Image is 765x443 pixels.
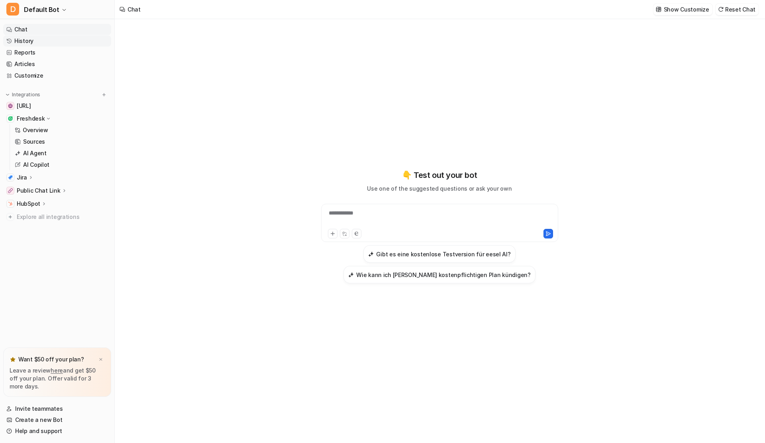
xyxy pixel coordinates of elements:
[3,47,111,58] a: Reports
[101,92,107,98] img: menu_add.svg
[24,4,59,15] span: Default Bot
[12,136,111,147] a: Sources
[23,138,45,146] p: Sources
[356,271,530,279] h3: Wie kann ich [PERSON_NAME] kostenpflichtigen Plan kündigen?
[343,266,535,283] button: Wie kann ich meinen kostenpflichtigen Plan kündigen?Wie kann ich [PERSON_NAME] kostenpflichtigen ...
[17,211,108,223] span: Explore all integrations
[127,5,141,14] div: Chat
[17,200,40,208] p: HubSpot
[367,184,512,193] p: Use one of the suggested questions or ask your own
[718,6,724,12] img: reset
[12,92,40,98] p: Integrations
[3,91,43,99] button: Integrations
[8,116,13,121] img: Freshdesk
[363,245,515,263] button: Gibt es eine kostenlose Testversion für eesel AI?Gibt es eine kostenlose Testversion für eesel AI?
[51,367,63,374] a: here
[716,4,759,15] button: Reset Chat
[10,356,16,363] img: star
[3,59,111,70] a: Articles
[6,213,14,221] img: explore all integrations
[3,414,111,425] a: Create a new Bot
[5,92,10,98] img: expand menu
[8,188,13,193] img: Public Chat Link
[3,100,111,111] a: www.eesel.ai[URL]
[18,355,84,363] p: Want $50 off your plan?
[653,4,712,15] button: Show Customize
[23,149,47,157] p: AI Agent
[17,174,27,181] p: Jira
[656,6,661,12] img: customize
[3,70,111,81] a: Customize
[3,425,111,437] a: Help and support
[402,169,477,181] p: 👇 Test out your bot
[376,250,510,258] h3: Gibt es eine kostenlose Testversion für eesel AI?
[17,102,31,110] span: [URL]
[98,357,103,362] img: x
[348,272,354,278] img: Wie kann ich meinen kostenpflichtigen Plan kündigen?
[8,175,13,180] img: Jira
[12,159,111,170] a: AI Copilot
[3,35,111,47] a: History
[8,201,13,206] img: HubSpot
[368,251,374,257] img: Gibt es eine kostenlose Testversion für eesel AI?
[664,5,709,14] p: Show Customize
[8,103,13,108] img: www.eesel.ai
[17,115,45,123] p: Freshdesk
[3,24,111,35] a: Chat
[23,161,49,169] p: AI Copilot
[3,403,111,414] a: Invite teammates
[10,367,105,390] p: Leave a review and get $50 off your plan. Offer valid for 3 more days.
[3,211,111,222] a: Explore all integrations
[12,125,111,136] a: Overview
[12,148,111,159] a: AI Agent
[6,3,19,16] span: D
[17,187,61,195] p: Public Chat Link
[23,126,48,134] p: Overview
